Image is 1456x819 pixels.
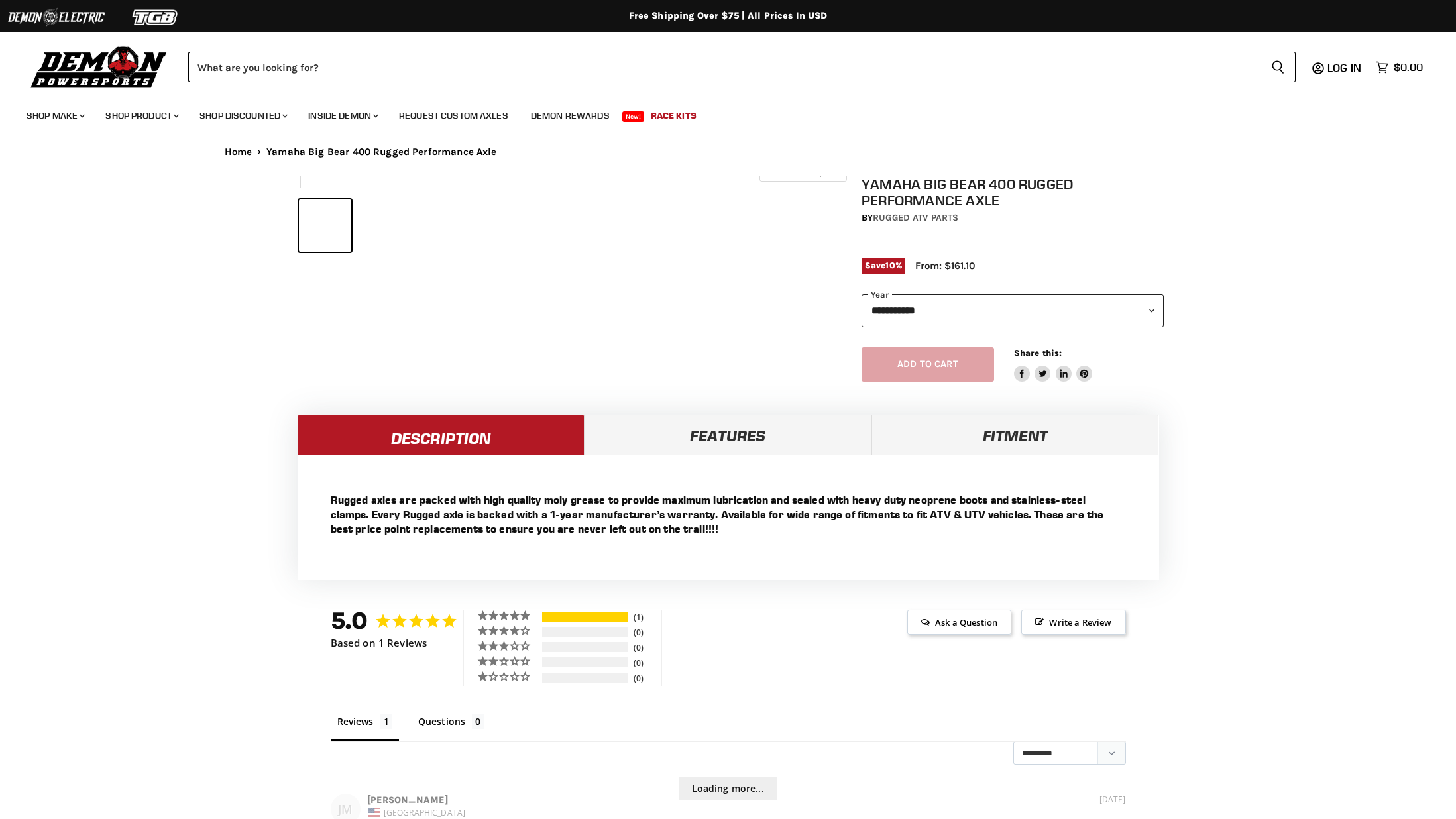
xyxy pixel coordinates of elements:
a: Shop Make [17,102,93,129]
p: Rugged axles are packed with high quality moly grease to provide maximum lubrication and sealed w... [331,492,1126,536]
span: Click to expand [766,167,840,177]
span: Ask a Question [907,610,1011,635]
img: Demon Electric Logo 2 [7,5,106,30]
span: [GEOGRAPHIC_DATA] [384,807,466,818]
span: Based on 1 Reviews [331,637,427,649]
a: Fitment [871,415,1158,455]
input: Search [188,52,1260,82]
a: Log in [1321,62,1369,74]
a: Request Custom Axles [389,102,518,129]
span: Share this: [1014,348,1062,358]
select: year [862,294,1164,327]
div: Free Shipping Over $75 | All Prices In USD [198,10,1259,22]
a: Inside Demon [298,102,386,129]
span: $0.00 [1394,61,1423,74]
strong: [PERSON_NAME] [367,794,449,806]
h1: Yamaha Big Bear 400 Rugged Performance Axle [862,176,1164,209]
div: by [862,211,1164,225]
a: Shop Product [95,102,187,129]
span: Yamaha Big Bear 400 Rugged Performance Axle [266,146,496,158]
a: Shop Discounted [190,102,296,129]
img: United States [368,808,380,817]
a: Description [298,415,585,455]
button: IMAGE thumbnail [468,199,520,252]
a: Features [585,415,871,455]
a: Demon Rewards [521,102,620,129]
div: 5 ★ [477,610,540,621]
span: New! [622,111,645,122]
button: IMAGE thumbnail [299,199,351,252]
aside: Share this: [1014,347,1093,382]
span: Loading more... [679,777,777,800]
form: Product [188,52,1296,82]
div: 5-Star Ratings [542,612,628,622]
nav: Breadcrumbs [198,146,1259,158]
img: Demon Powersports [27,43,172,90]
a: Rugged ATV Parts [873,212,958,223]
a: Race Kits [641,102,706,129]
span: Write a Review [1021,610,1125,635]
div: 1 [630,612,658,623]
ul: Main menu [17,97,1420,129]
span: Save % [862,258,905,273]
div: [DATE] [1099,794,1126,806]
a: Home [225,146,252,158]
li: Questions [412,712,491,741]
img: TGB Logo 2 [106,5,205,30]
button: IMAGE thumbnail [412,199,464,252]
button: Search [1260,52,1296,82]
div: 100% [542,612,628,622]
span: 10 [885,260,895,270]
span: From: $161.10 [915,260,975,272]
strong: 5.0 [331,606,368,635]
button: IMAGE thumbnail [355,199,408,252]
li: Reviews [331,712,399,741]
select: Sort reviews [1013,741,1126,765]
a: $0.00 [1369,58,1429,77]
span: Log in [1327,61,1361,74]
